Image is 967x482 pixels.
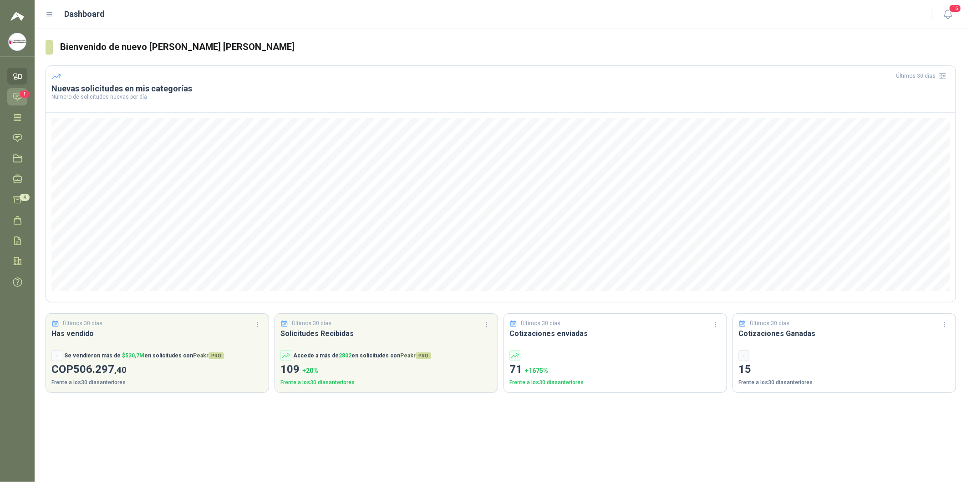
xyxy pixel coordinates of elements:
[509,378,721,387] p: Frente a los 30 días anteriores
[60,40,956,54] h3: Bienvenido de nuevo [PERSON_NAME] [PERSON_NAME]
[280,361,492,378] p: 109
[114,365,127,375] span: ,40
[51,361,263,378] p: COP
[896,69,950,83] div: Últimos 30 días
[509,328,721,339] h3: Cotizaciones enviadas
[521,319,561,328] p: Últimos 30 días
[65,8,105,20] h1: Dashboard
[193,352,224,359] span: Peakr
[280,328,492,339] h3: Solicitudes Recibidas
[416,352,431,359] span: PRO
[400,352,431,359] span: Peakr
[51,83,950,94] h3: Nuevas solicitudes en mis categorías
[10,11,24,22] img: Logo peakr
[63,319,103,328] p: Últimos 30 días
[949,4,962,13] span: 16
[738,378,950,387] p: Frente a los 30 días anteriores
[7,88,27,105] a: 1
[293,351,431,360] p: Accede a más de en solicitudes con
[738,328,950,339] h3: Cotizaciones Ganadas
[509,361,721,378] p: 71
[302,367,318,374] span: + 20 %
[940,6,956,23] button: 16
[339,352,351,359] span: 2802
[20,90,30,98] span: 1
[51,350,62,361] div: -
[51,94,950,100] p: Número de solicitudes nuevas por día
[738,350,749,361] div: -
[51,378,263,387] p: Frente a los 30 días anteriores
[64,351,224,360] p: Se vendieron más de en solicitudes con
[73,363,127,376] span: 506.297
[750,319,790,328] p: Últimos 30 días
[525,367,548,374] span: + 1675 %
[20,194,30,201] span: 4
[280,378,492,387] p: Frente a los 30 días anteriores
[122,352,144,359] span: $ 530,7M
[292,319,332,328] p: Últimos 30 días
[51,328,263,339] h3: Has vendido
[7,191,27,208] a: 4
[738,361,950,378] p: 15
[209,352,224,359] span: PRO
[9,33,26,50] img: Company Logo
